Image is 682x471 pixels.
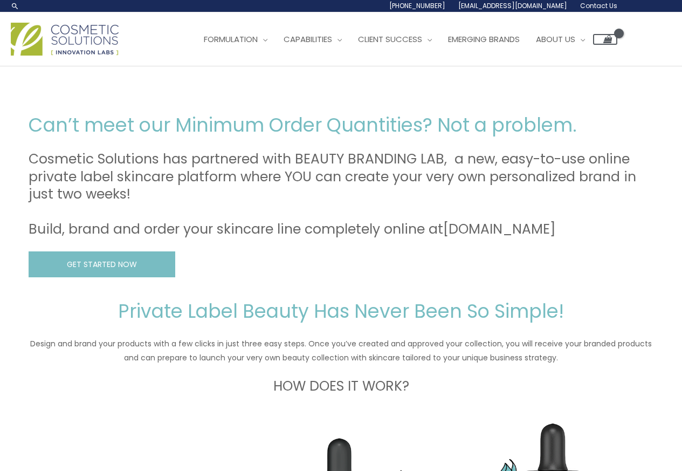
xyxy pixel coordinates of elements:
img: Cosmetic Solutions Logo [11,23,119,56]
h3: HOW DOES IT WORK? [29,378,654,395]
span: About Us [536,33,575,45]
h2: Private Label Beauty Has Never Been So Simple! [29,299,654,324]
span: Client Success [358,33,422,45]
a: GET STARTED NOW [29,251,175,278]
span: [PHONE_NUMBER] [389,1,445,10]
span: Formulation [204,33,258,45]
h3: Cosmetic Solutions has partnered with BEAUTY BRANDING LAB, a new, easy-to-use online private labe... [29,151,654,238]
span: Contact Us [580,1,617,10]
a: [DOMAIN_NAME] [443,220,556,238]
a: Capabilities [275,23,350,56]
a: Search icon link [11,2,19,10]
a: View Shopping Cart, empty [593,34,617,45]
nav: Site Navigation [188,23,617,56]
h2: Can’t meet our Minimum Order Quantities? Not a problem. [29,113,654,138]
a: Client Success [350,23,440,56]
a: Emerging Brands [440,23,528,56]
span: [EMAIL_ADDRESS][DOMAIN_NAME] [458,1,567,10]
span: Emerging Brands [448,33,520,45]
a: Formulation [196,23,275,56]
span: Capabilities [284,33,332,45]
a: About Us [528,23,593,56]
p: Design and brand your products with a few clicks in just three easy steps. Once you’ve created an... [29,337,654,365]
